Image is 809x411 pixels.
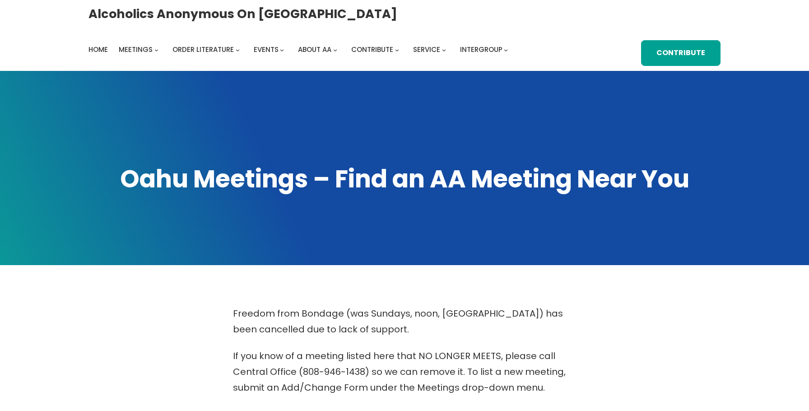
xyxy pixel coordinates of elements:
a: Intergroup [460,43,502,56]
a: About AA [298,43,331,56]
p: Freedom from Bondage (was Sundays, noon, [GEOGRAPHIC_DATA]) has been cancelled due to lack of sup... [233,306,576,337]
p: If you know of a meeting listed here that NO LONGER MEETS, please call Central Office (808-946-14... [233,348,576,396]
span: Service [413,45,440,54]
button: Order Literature submenu [236,48,240,52]
a: Service [413,43,440,56]
a: Contribute [641,40,721,66]
span: Order Literature [172,45,234,54]
button: Meetings submenu [154,48,158,52]
a: Home [88,43,108,56]
a: Contribute [351,43,393,56]
a: Meetings [119,43,153,56]
span: Contribute [351,45,393,54]
span: Events [254,45,279,54]
span: About AA [298,45,331,54]
span: Intergroup [460,45,502,54]
nav: Intergroup [88,43,511,56]
button: Events submenu [280,48,284,52]
button: Intergroup submenu [504,48,508,52]
h1: Oahu Meetings – Find an AA Meeting Near You [88,163,721,196]
button: Service submenu [442,48,446,52]
a: Events [254,43,279,56]
button: Contribute submenu [395,48,399,52]
button: About AA submenu [333,48,337,52]
a: Alcoholics Anonymous on [GEOGRAPHIC_DATA] [88,3,397,24]
span: Meetings [119,45,153,54]
span: Home [88,45,108,54]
